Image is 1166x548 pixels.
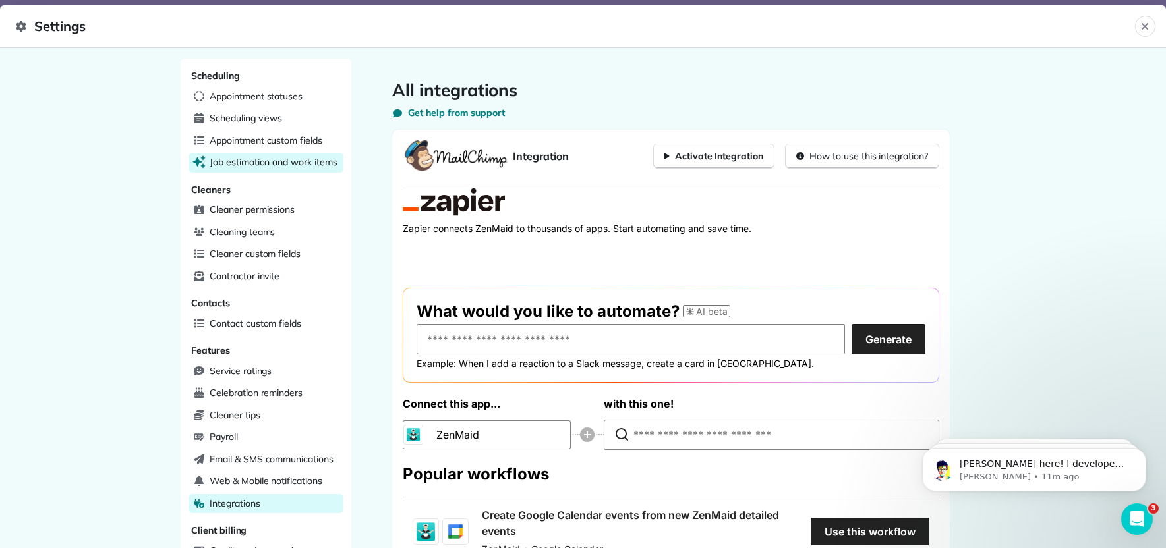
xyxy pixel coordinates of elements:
span: Cleaner permissions [210,203,295,216]
span: [PERSON_NAME] here! I developed the software you're currently trialing (though I have help now!) ... [57,38,227,180]
span: Appointment custom fields [210,134,322,147]
button: Activate Integration [653,144,774,169]
span: Contacts [191,297,230,309]
span: Features [191,344,230,356]
iframe: Intercom live chat [1121,503,1153,535]
a: Email & SMS communications [189,450,343,470]
span: 3 [1148,503,1159,514]
a: Job estimation and work items [189,153,343,173]
span: Job estimation and work items [210,155,337,169]
a: Cleaner tips [189,406,343,425]
a: Contractor invite [189,267,343,287]
span: Cleaner tips [210,408,260,422]
span: Scheduling [191,70,240,82]
a: Integrations [189,494,343,514]
div: Activate Integration [664,150,763,163]
span: Integration [513,148,569,164]
span: Cleaning teams [210,225,275,238]
a: Web & Mobile notifications [189,472,343,491]
h1: All integrations [392,80,950,101]
span: Payroll [210,430,238,443]
button: Close [1135,16,1155,37]
button: Get help from support [392,106,505,119]
span: Contact custom fields [210,317,301,330]
a: Scheduling views [189,109,343,128]
p: Message from Alexandre, sent 11m ago [57,51,227,63]
span: Contractor invite [210,269,279,283]
span: Scheduling views [210,111,282,124]
span: Integrations [210,497,260,510]
span: How to use this integration? [809,150,928,163]
span: Service ratings [210,364,272,377]
span: Settings [16,16,1135,37]
a: Appointment custom fields [189,131,343,151]
a: Cleaner custom fields [189,244,343,264]
a: Celebration reminders [189,383,343,403]
a: Cleaning teams [189,223,343,242]
span: Celebration reminders [210,386,303,399]
span: Client billing [191,524,247,536]
span: Cleaner custom fields [210,247,301,260]
span: Cleaners [191,184,231,196]
img: mailchimp-logo-DdAg-MmV.png [403,140,508,172]
iframe: Intercom notifications message [902,420,1166,512]
span: Email & SMS communications [210,452,334,466]
a: Appointment statuses [189,87,343,107]
a: Contact custom fields [189,314,343,334]
a: Cleaner permissions [189,200,343,220]
span: Web & Mobile notifications [210,474,322,487]
span: Appointment statuses [210,90,303,103]
span: Get help from support [408,106,505,119]
a: Service ratings [189,362,343,381]
a: Payroll [189,427,343,447]
button: How to use this integration? [785,144,939,169]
